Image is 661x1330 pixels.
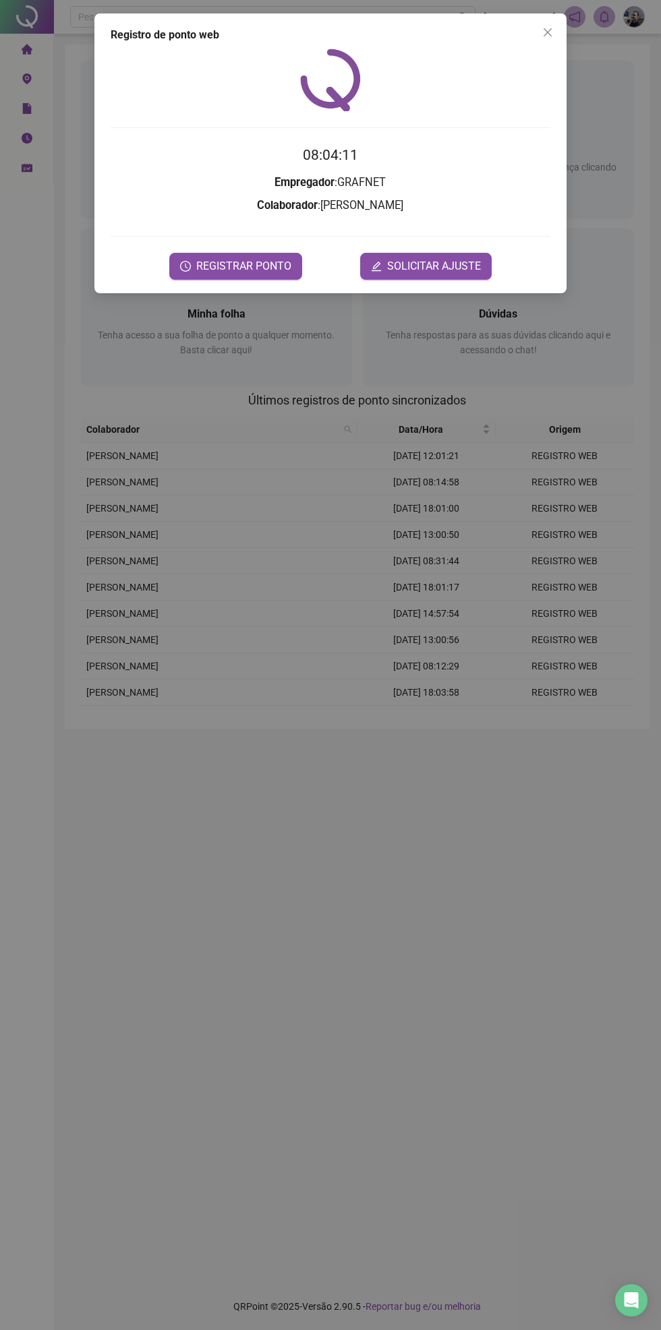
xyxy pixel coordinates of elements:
[180,261,191,272] span: clock-circle
[387,258,481,274] span: SOLICITAR AJUSTE
[111,197,550,214] h3: : [PERSON_NAME]
[111,27,550,43] div: Registro de ponto web
[258,199,318,212] strong: Colaborador
[615,1284,648,1317] div: Open Intercom Messenger
[196,258,291,274] span: REGISTRAR PONTO
[111,174,550,191] h3: : GRAFNET
[542,27,553,38] span: close
[300,49,361,111] img: QRPoint
[371,261,382,272] span: edit
[360,253,492,280] button: editSOLICITAR AJUSTE
[303,147,358,163] time: 08:04:11
[537,22,558,43] button: Close
[275,176,335,189] strong: Empregador
[169,253,302,280] button: REGISTRAR PONTO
